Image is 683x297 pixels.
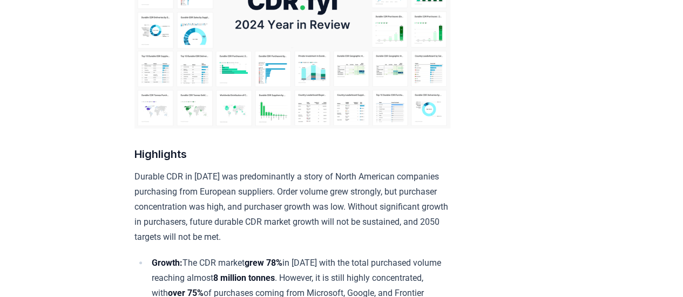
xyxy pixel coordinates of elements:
[152,258,182,268] strong: Growth:
[134,146,450,163] h3: Highlights
[245,258,282,268] strong: grew 78%
[213,273,275,283] strong: 8 million tonnes
[134,169,450,245] p: Durable CDR in [DATE] was predominantly a story of North American companies purchasing from Europ...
